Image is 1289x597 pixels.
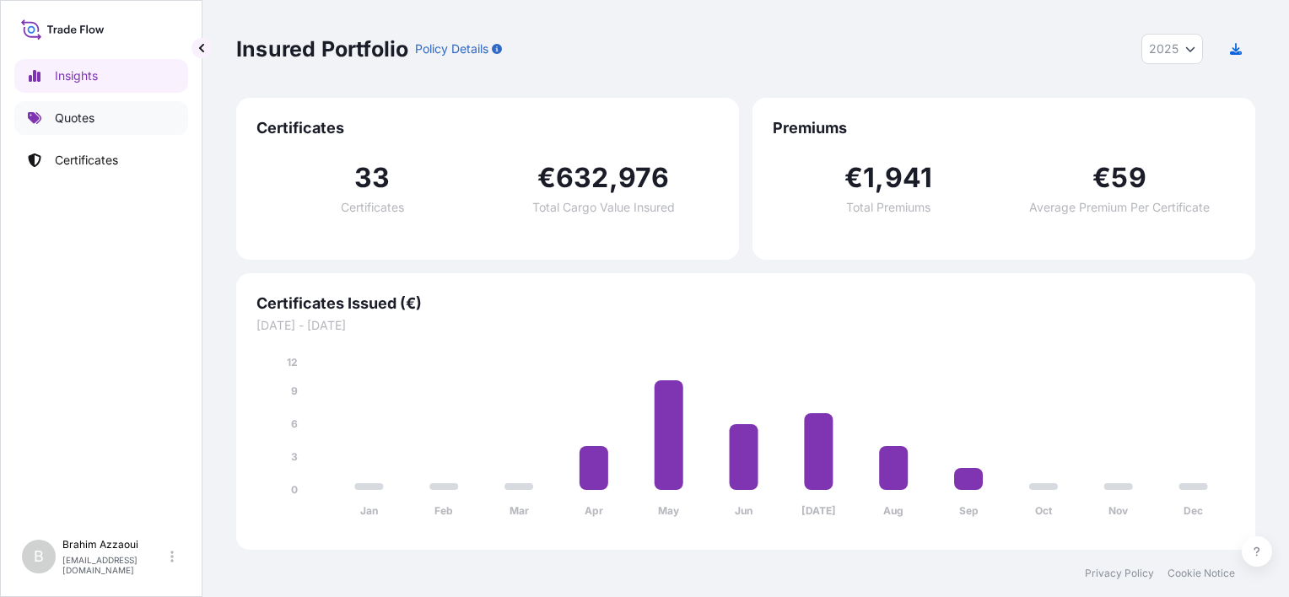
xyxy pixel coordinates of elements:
[62,555,167,575] p: [EMAIL_ADDRESS][DOMAIN_NAME]
[618,164,670,191] span: 976
[354,164,390,191] span: 33
[415,40,488,57] p: Policy Details
[360,504,378,517] tspan: Jan
[1149,40,1178,57] span: 2025
[291,483,298,496] tspan: 0
[846,202,930,213] span: Total Premiums
[14,59,188,93] a: Insights
[773,118,1235,138] span: Premiums
[1141,34,1203,64] button: Year Selector
[256,317,1235,334] span: [DATE] - [DATE]
[434,504,453,517] tspan: Feb
[34,548,44,565] span: B
[1111,164,1146,191] span: 59
[959,504,979,517] tspan: Sep
[341,202,404,213] span: Certificates
[291,417,298,430] tspan: 6
[1092,164,1111,191] span: €
[658,504,680,517] tspan: May
[532,202,675,213] span: Total Cargo Value Insured
[585,504,603,517] tspan: Apr
[875,164,884,191] span: ,
[14,101,188,135] a: Quotes
[609,164,618,191] span: ,
[14,143,188,177] a: Certificates
[801,504,836,517] tspan: [DATE]
[287,356,298,368] tspan: 12
[885,164,933,191] span: 941
[291,450,298,463] tspan: 3
[1035,504,1053,517] tspan: Oct
[863,164,875,191] span: 1
[1108,504,1129,517] tspan: Nov
[883,504,903,517] tspan: Aug
[256,293,1235,314] span: Certificates Issued (€)
[1168,567,1235,580] a: Cookie Notice
[735,504,752,517] tspan: Jun
[556,164,609,191] span: 632
[537,164,556,191] span: €
[291,385,298,397] tspan: 9
[1085,567,1154,580] a: Privacy Policy
[844,164,863,191] span: €
[236,35,408,62] p: Insured Portfolio
[1184,504,1203,517] tspan: Dec
[55,67,98,84] p: Insights
[55,110,94,126] p: Quotes
[62,538,167,551] p: Brahim Azzaoui
[510,504,529,517] tspan: Mar
[1029,202,1210,213] span: Average Premium Per Certificate
[55,152,118,169] p: Certificates
[256,118,719,138] span: Certificates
